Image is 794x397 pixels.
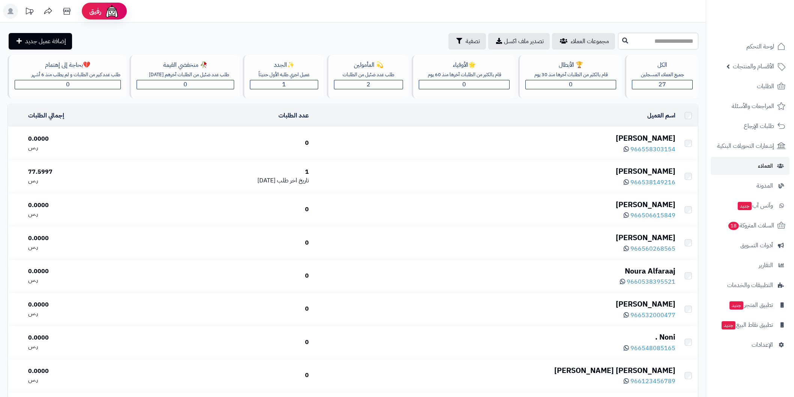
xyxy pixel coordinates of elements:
div: ر.س [28,210,143,218]
a: الكلجميع العملاء المسجلين27 [623,55,700,98]
div: [PERSON_NAME] [315,199,675,210]
span: 966532000477 [630,311,675,320]
span: 27 [659,80,666,89]
span: المراجعات والأسئلة [732,101,774,111]
a: الطلبات [711,77,789,95]
a: 966558303154 [624,145,675,154]
div: ر.س [28,342,143,351]
div: 0 [149,272,309,280]
a: وآتس آبجديد [711,197,789,215]
div: ر.س [28,176,143,185]
div: 0 [149,205,309,214]
span: إضافة عميل جديد [25,37,66,46]
div: 💫 المأمولين [334,61,403,69]
span: إشعارات التحويلات البنكية [717,141,774,151]
span: العملاء [758,161,773,171]
span: 9660538395521 [627,277,675,286]
a: 🏆 الأبطالقام بالكثير من الطلبات آخرها منذ 30 يوم0 [517,55,623,98]
div: ر.س [28,309,143,318]
a: تطبيق المتجرجديد [711,296,789,314]
a: 9660538395521 [620,277,675,286]
span: التطبيقات والخدمات [727,280,773,290]
span: 966506615849 [630,211,675,220]
a: عدد الطلبات [278,111,309,120]
span: الإعدادات [752,340,773,350]
div: Noni . [315,332,675,343]
div: 0 [149,338,309,347]
span: رفيق [89,7,101,16]
span: لوحة التحكم [746,41,774,52]
a: ✨الجددعميل اجري طلبه الأول حديثاّ1 [241,55,325,98]
span: الطلبات [757,81,774,92]
div: ر.س [28,376,143,384]
a: تصدير ملف اكسل [488,33,550,50]
a: 🥀 منخفضي القيمةطلب عدد ضئيل من الطلبات آخرهم [DATE]0 [128,55,241,98]
a: تطبيق نقاط البيعجديد [711,316,789,334]
div: 0 [149,371,309,380]
a: أدوات التسويق [711,236,789,254]
div: 0.0000 [28,201,143,210]
span: المدونة [756,180,773,191]
span: التقارير [759,260,773,271]
a: المراجعات والأسئلة [711,97,789,115]
span: 966558303154 [630,145,675,154]
div: 1 [149,168,309,176]
a: إجمالي الطلبات [28,111,64,120]
a: 966506615849 [624,211,675,220]
div: طلب عدد ضئيل من الطلبات آخرهم [DATE] [144,71,234,78]
div: 0.0000 [28,267,143,276]
a: التطبيقات والخدمات [711,276,789,294]
span: السلات المتروكة [728,220,774,231]
span: الأقسام والمنتجات [733,61,774,72]
span: 966548085165 [630,344,675,353]
a: 966560268565 [624,244,675,253]
a: 966538149216 [624,178,675,187]
a: 966123456789 [624,377,675,386]
span: 966560268565 [630,244,675,253]
a: إشعارات التحويلات البنكية [711,137,789,155]
div: 0.0000 [28,135,143,143]
a: تحديثات المنصة [20,4,39,21]
div: ر.س [28,143,143,152]
span: 0 [66,80,70,89]
span: أدوات التسويق [740,240,773,251]
div: 💔بحاجة إلى إهتمام [15,61,121,69]
div: قام بالكثير من الطلبات آخرها منذ 60 يوم [420,71,510,78]
span: 0 [462,80,466,89]
a: المدونة [711,177,789,195]
div: 0.0000 [28,301,143,309]
a: لوحة التحكم [711,38,789,56]
span: 2 [367,80,370,89]
div: طلب عدد ضئيل من الطلبات [334,71,403,78]
span: جديد [738,202,752,210]
a: طلبات الإرجاع [711,117,789,135]
a: 💔بحاجة إلى إهتمامطلب عدد كبير من الطلبات و لم يطلب منذ 6 أشهر0 [6,55,128,98]
a: اسم العميل [647,111,675,120]
a: 966548085165 [624,344,675,353]
div: 0 [149,305,309,313]
a: التقارير [711,256,789,274]
div: ✨الجدد [250,61,318,69]
div: 0.0000 [28,367,143,376]
div: ر.س [28,243,143,251]
div: 0 [149,139,309,147]
div: [DATE] [149,176,309,185]
a: 🌟الأوفياءقام بالكثير من الطلبات آخرها منذ 60 يوم0 [410,55,517,98]
div: [PERSON_NAME] [315,232,675,243]
span: جديد [722,321,735,329]
div: جميع العملاء المسجلين [632,71,693,78]
a: إضافة عميل جديد [9,33,72,50]
span: وآتس آب [737,200,773,211]
a: العملاء [711,157,789,175]
span: تطبيق نقاط البيع [721,320,773,330]
div: [PERSON_NAME] [315,166,675,177]
a: مجموعات العملاء [552,33,615,50]
div: Noura Alfaraaj [315,266,675,277]
span: 966123456789 [630,377,675,386]
div: ر.س [28,276,143,284]
div: عميل اجري طلبه الأول حديثاّ [250,71,318,78]
div: طلب عدد كبير من الطلبات و لم يطلب منذ 6 أشهر [31,71,121,78]
span: 18 [728,222,739,230]
span: مجموعات العملاء [571,37,609,46]
a: السلات المتروكة18 [711,217,789,235]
